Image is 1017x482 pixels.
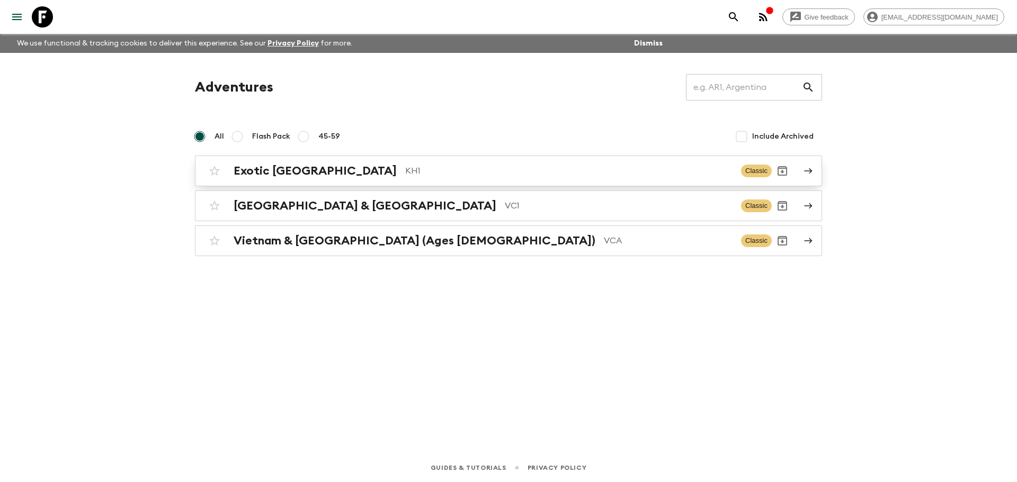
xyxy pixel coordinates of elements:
[6,6,28,28] button: menu
[741,165,772,177] span: Classic
[431,462,506,474] a: Guides & Tutorials
[195,156,822,186] a: Exotic [GEOGRAPHIC_DATA]KH1ClassicArchive
[234,234,595,248] h2: Vietnam & [GEOGRAPHIC_DATA] (Ages [DEMOGRAPHIC_DATA])
[195,77,273,98] h1: Adventures
[863,8,1004,25] div: [EMAIL_ADDRESS][DOMAIN_NAME]
[234,164,397,178] h2: Exotic [GEOGRAPHIC_DATA]
[876,13,1004,21] span: [EMAIL_ADDRESS][DOMAIN_NAME]
[741,234,772,247] span: Classic
[772,195,793,216] button: Archive
[234,199,496,213] h2: [GEOGRAPHIC_DATA] & [GEOGRAPHIC_DATA]
[505,199,733,212] p: VC1
[195,225,822,256] a: Vietnam & [GEOGRAPHIC_DATA] (Ages [DEMOGRAPHIC_DATA])VCAClassicArchive
[772,230,793,251] button: Archive
[782,8,855,25] a: Give feedback
[252,131,290,142] span: Flash Pack
[195,190,822,221] a: [GEOGRAPHIC_DATA] & [GEOGRAPHIC_DATA]VC1ClassicArchive
[405,165,733,177] p: KH1
[604,234,733,247] p: VCA
[686,72,802,102] input: e.g. AR1, Argentina
[752,131,814,142] span: Include Archived
[215,131,224,142] span: All
[267,40,319,47] a: Privacy Policy
[723,6,744,28] button: search adventures
[13,34,356,53] p: We use functional & tracking cookies to deliver this experience. See our for more.
[741,199,772,212] span: Classic
[799,13,854,21] span: Give feedback
[772,160,793,181] button: Archive
[631,36,665,51] button: Dismiss
[318,131,340,142] span: 45-59
[528,462,586,474] a: Privacy Policy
